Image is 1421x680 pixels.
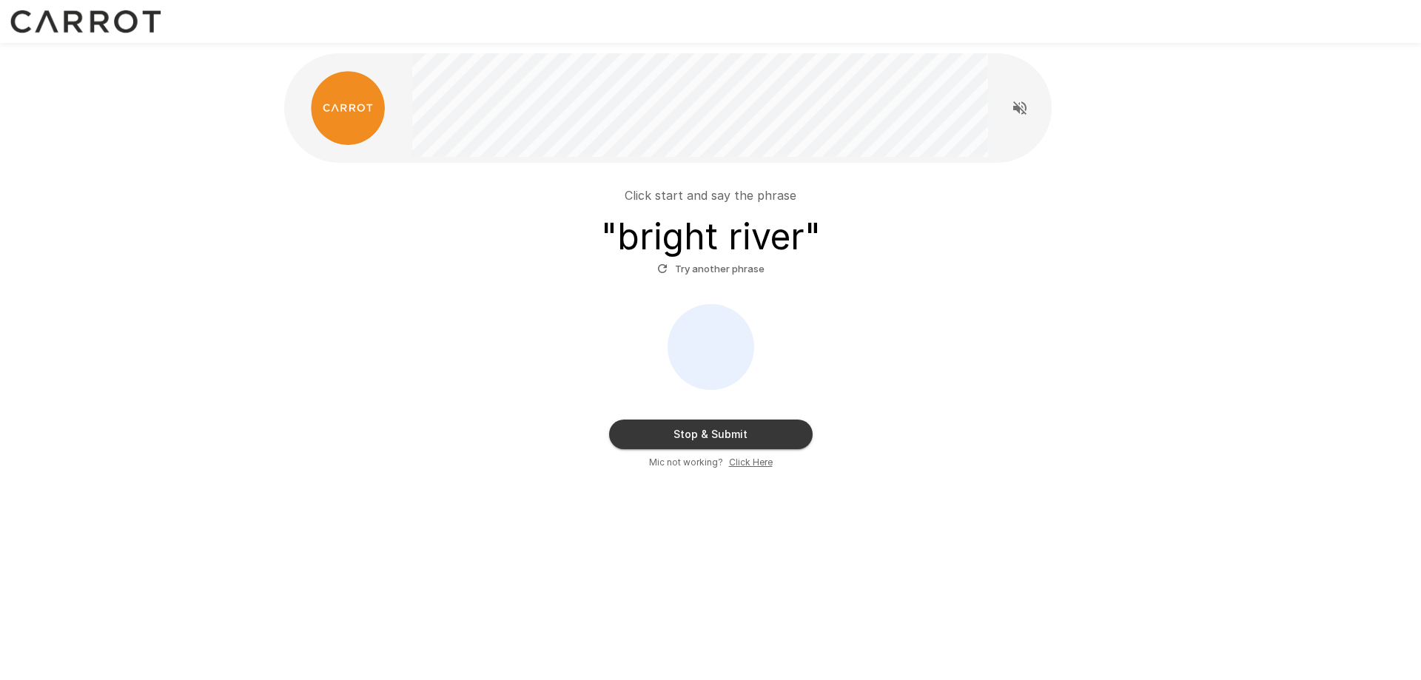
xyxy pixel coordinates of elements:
[609,420,813,449] button: Stop & Submit
[1005,93,1035,123] button: Read questions aloud
[601,216,821,257] h3: " bright river "
[311,71,385,145] img: carrot_logo.png
[625,186,796,204] p: Click start and say the phrase
[729,457,773,468] u: Click Here
[649,455,723,470] span: Mic not working?
[654,257,768,280] button: Try another phrase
